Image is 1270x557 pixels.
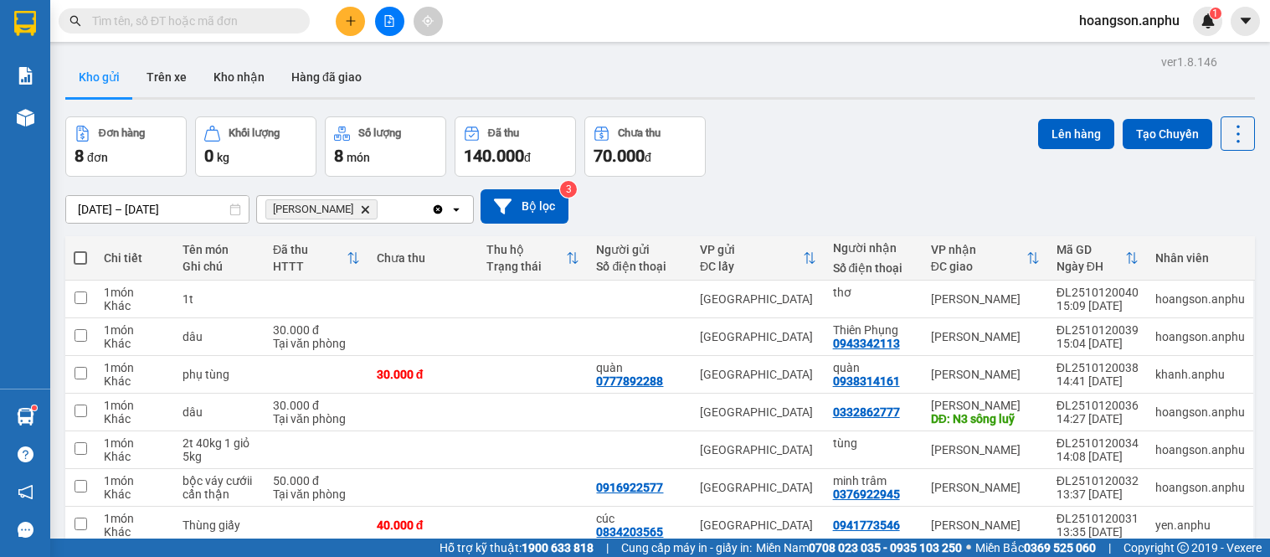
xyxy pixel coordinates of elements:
span: 1 [1212,8,1218,19]
span: món [347,151,370,164]
div: Mã GD [1057,243,1125,256]
div: 1 món [104,436,166,450]
span: caret-down [1238,13,1253,28]
div: 0943342113 [833,337,900,350]
div: Ngày ĐH [1057,260,1125,273]
div: ĐC giao [931,260,1026,273]
button: Số lượng8món [325,116,446,177]
div: ĐL2510120034 [1057,436,1139,450]
div: Khác [104,525,166,539]
div: Số điện thoại [833,261,914,275]
button: caret-down [1231,7,1260,36]
span: notification [18,484,33,500]
div: Tại văn phòng [273,487,360,501]
img: icon-new-feature [1201,13,1216,28]
span: Phan Thiết [273,203,353,216]
button: Đơn hàng8đơn [65,116,187,177]
span: Miền Nam [756,539,962,557]
span: plus [345,15,357,27]
div: DĐ: N3 sông luỹ [931,412,1040,425]
div: hoangson.anphu [1155,292,1245,306]
th: Toggle SortBy [692,236,824,281]
div: ĐL2510120038 [1057,361,1139,374]
div: dâu [183,405,256,419]
div: [PERSON_NAME] [931,443,1040,456]
div: 2t 40kg 1 giỏ 5kg [183,436,256,463]
button: file-add [375,7,404,36]
div: ĐL2510120032 [1057,474,1139,487]
span: 70.000 [594,146,645,166]
strong: 0708 023 035 - 0935 103 250 [809,541,962,554]
button: Trên xe [133,57,200,97]
div: Khác [104,412,166,425]
div: Khác [104,450,166,463]
span: hoangson.anphu [1066,10,1193,31]
div: Thùng giấy [183,518,256,532]
div: [GEOGRAPHIC_DATA] [700,330,815,343]
div: 1 món [104,361,166,374]
div: 0777892288 [596,374,663,388]
span: message [18,522,33,538]
svg: Delete [360,204,370,214]
div: VP gửi [700,243,802,256]
div: 13:35 [DATE] [1057,525,1139,539]
th: Toggle SortBy [1048,236,1147,281]
div: ĐL2510120031 [1057,512,1139,525]
span: Miền Bắc [975,539,1096,557]
span: file-add [383,15,395,27]
div: khanh.anphu [1155,368,1245,381]
span: Hỗ trợ kỹ thuật: [440,539,594,557]
span: question-circle [18,446,33,462]
div: Chưa thu [377,251,470,265]
span: đ [645,151,651,164]
span: đơn [87,151,108,164]
span: search [69,15,81,27]
div: 1 món [104,323,166,337]
button: Kho nhận [200,57,278,97]
div: 50.000 đ [273,474,360,487]
div: 13:37 [DATE] [1057,487,1139,501]
div: 14:41 [DATE] [1057,374,1139,388]
span: ⚪️ [966,544,971,551]
button: Lên hàng [1038,119,1114,149]
img: logo-vxr [14,11,36,36]
div: VP nhận [931,243,1026,256]
div: [PERSON_NAME] [931,292,1040,306]
span: 140.000 [464,146,524,166]
div: cúc [596,512,683,525]
span: đ [524,151,531,164]
span: copyright [1177,542,1189,554]
input: Tìm tên, số ĐT hoặc mã đơn [92,12,290,30]
div: 30.000 đ [273,323,360,337]
button: Tạo Chuyến [1123,119,1212,149]
sup: 3 [560,181,577,198]
div: 1 món [104,474,166,487]
img: solution-icon [17,67,34,85]
div: 0834203565 [596,525,663,539]
div: ĐL2510120040 [1057,286,1139,299]
div: quàn [596,361,683,374]
button: Khối lượng0kg [195,116,316,177]
div: hoangson.anphu [1155,405,1245,419]
div: 0941773546 [833,518,900,532]
div: Thu hộ [486,243,566,256]
div: Khác [104,374,166,388]
strong: 1900 633 818 [522,541,594,554]
div: phụ tùng [183,368,256,381]
div: [PERSON_NAME] [931,518,1040,532]
div: [GEOGRAPHIC_DATA] [700,405,815,419]
div: hoangson.anphu [1155,330,1245,343]
div: tùng [833,436,914,450]
div: ĐL2510120036 [1057,399,1139,412]
div: 14:27 [DATE] [1057,412,1139,425]
div: 30.000 đ [377,368,470,381]
div: 1 món [104,399,166,412]
div: yen.anphu [1155,518,1245,532]
div: 15:09 [DATE] [1057,299,1139,312]
sup: 1 [1210,8,1221,19]
button: Hàng đã giao [278,57,375,97]
div: [GEOGRAPHIC_DATA] [700,443,815,456]
div: 40.000 đ [377,518,470,532]
div: thơ [833,286,914,299]
div: [PERSON_NAME] [931,481,1040,494]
